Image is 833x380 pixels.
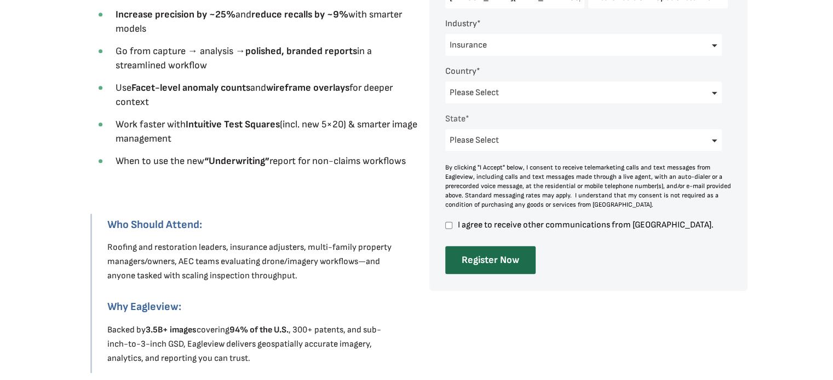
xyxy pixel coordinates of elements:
[107,300,181,313] strong: Why Eagleview:
[107,324,381,363] span: Backed by covering , 300+ patents, and sub-inch-to-3-inch GSD, Eagleview delivers geospatially ac...
[445,19,477,29] span: Industry
[116,82,393,108] span: Use and for deeper context
[204,155,269,167] strong: “Underwriting”
[445,114,466,124] span: State
[146,324,197,335] strong: 3.5B+ images
[116,9,402,34] span: and with smarter models
[107,242,392,281] span: Roofing and restoration leaders, insurance adjusters, multi-family property managers/owners, AEC ...
[445,163,732,209] div: By clicking "I Accept" below, I consent to receive telemarketing calls and text messages from Eag...
[116,45,372,71] span: Go from capture → analysis → in a streamlined workflow
[107,218,202,231] strong: Who Should Attend:
[116,119,417,144] span: Work faster with (incl. new 5×20) & smarter image management
[186,119,280,130] strong: Intuitive Test Squares
[245,45,357,57] strong: polished, branded reports
[229,324,289,335] strong: 94% of the U.S.
[456,220,728,230] span: I agree to receive other communications from [GEOGRAPHIC_DATA].
[116,155,406,167] span: When to use the new report for non-claims workflows
[266,82,349,93] strong: wireframe overlays
[445,66,476,77] span: Country
[131,82,250,93] strong: Facet-level anomaly counts
[445,220,452,230] input: I agree to receive other communications from [GEOGRAPHIC_DATA].
[116,9,235,20] strong: Increase precision by ~25%
[445,246,536,274] input: Register Now
[251,9,348,20] strong: reduce recalls by ~9%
